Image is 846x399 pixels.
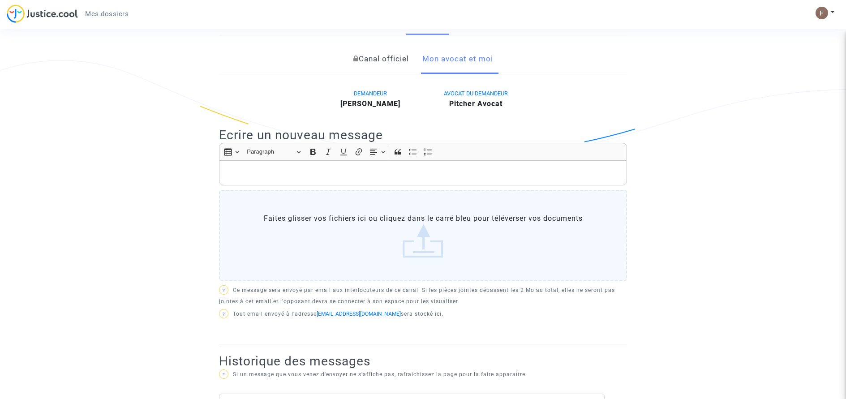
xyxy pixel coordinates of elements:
[219,309,627,320] p: Tout email envoyé à l'adresse sera stocké ici.
[219,369,627,380] p: Si un message que vous venez d'envoyer ne s'affiche pas, rafraichissez la page pour la faire appa...
[449,99,502,108] b: Pitcher Avocat
[816,7,828,19] img: AATXAJzStZnij1z7pLwBVIXWK3YoNC_XgdSxs-cJRZpy=s96-c
[422,44,493,74] a: Mon avocat et moi
[7,4,78,23] img: jc-logo.svg
[340,99,400,108] b: [PERSON_NAME]
[219,160,627,185] div: Rich Text Editor, main
[219,143,627,160] div: Editor toolbar
[78,7,136,21] a: Mes dossiers
[354,90,387,97] span: DEMANDEUR
[353,44,409,74] a: Canal officiel
[444,90,508,97] span: AVOCAT DU DEMANDEUR
[243,145,305,159] button: Paragraph
[219,353,627,369] h2: Historique des messages
[85,10,129,18] span: Mes dossiers
[223,312,225,317] span: ?
[223,288,225,293] span: ?
[219,285,627,307] p: Ce message sera envoyé par email aux interlocuteurs de ce canal. Si les pièces jointes dépassent ...
[247,146,293,157] span: Paragraph
[317,311,401,317] a: [EMAIL_ADDRESS][DOMAIN_NAME]
[219,127,627,143] h2: Ecrire un nouveau message
[223,372,225,377] span: ?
